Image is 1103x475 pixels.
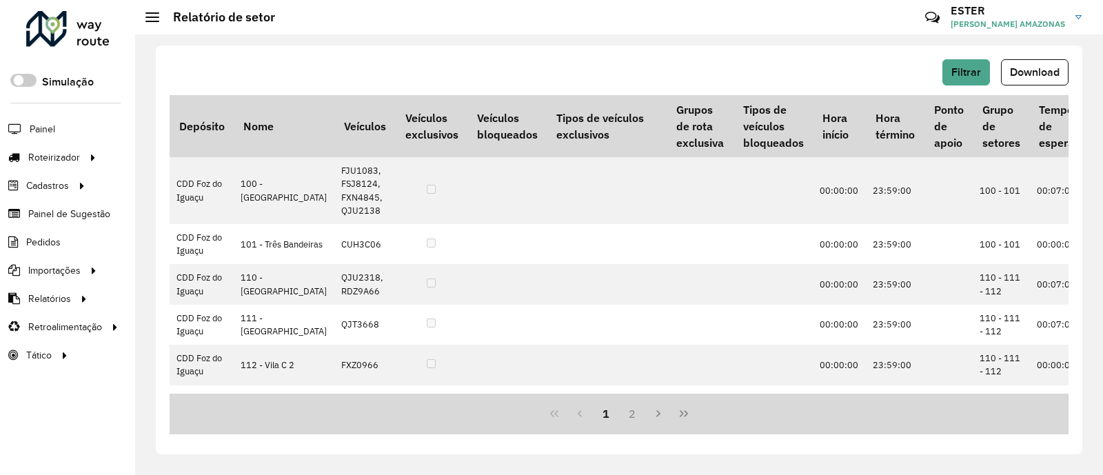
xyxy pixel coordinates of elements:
[866,224,924,264] td: 23:59:00
[1030,264,1084,304] td: 00:07:00
[1030,345,1084,385] td: 00:00:00
[467,95,547,157] th: Veículos bloqueados
[28,207,110,221] span: Painel de Sugestão
[28,320,102,334] span: Retroalimentação
[813,224,866,264] td: 00:00:00
[918,3,947,32] a: Contato Rápido
[170,305,234,345] td: CDD Foz do Iguaçu
[234,264,334,304] td: 110 - [GEOGRAPHIC_DATA]
[234,385,334,439] td: 120 - [GEOGRAPHIC_DATA]
[1001,59,1069,85] button: Download
[170,385,234,439] td: CDD Foz do Iguaçu
[1030,224,1084,264] td: 00:00:00
[973,385,1029,439] td: 120 - 121 - 122 - 123
[547,95,667,157] th: Tipos de veículos exclusivos
[1030,157,1084,224] td: 00:07:00
[813,305,866,345] td: 00:00:00
[234,95,334,157] th: Nome
[813,95,866,157] th: Hora início
[951,4,1065,17] h3: ESTER
[645,401,671,427] button: Next Page
[813,264,866,304] td: 00:00:00
[396,95,467,157] th: Veículos exclusivos
[973,345,1029,385] td: 110 - 111 - 112
[951,66,981,78] span: Filtrar
[973,95,1029,157] th: Grupo de setores
[234,345,334,385] td: 112 - Vila C 2
[866,157,924,224] td: 23:59:00
[1030,305,1084,345] td: 00:07:00
[813,157,866,224] td: 00:00:00
[1030,385,1084,439] td: 00:07:00
[973,305,1029,345] td: 110 - 111 - 112
[866,345,924,385] td: 23:59:00
[619,401,645,427] button: 2
[334,345,395,385] td: FXZ0966
[26,179,69,193] span: Cadastros
[951,18,1065,30] span: [PERSON_NAME] AMAZONAS
[334,224,395,264] td: CUH3C06
[26,235,61,250] span: Pedidos
[159,10,275,25] h2: Relatório de setor
[30,122,55,137] span: Painel
[866,385,924,439] td: 23:59:00
[170,224,234,264] td: CDD Foz do Iguaçu
[170,95,234,157] th: Depósito
[973,224,1029,264] td: 100 - 101
[973,157,1029,224] td: 100 - 101
[866,305,924,345] td: 23:59:00
[26,348,52,363] span: Tático
[28,292,71,306] span: Relatórios
[593,401,619,427] button: 1
[733,95,813,157] th: Tipos de veículos bloqueados
[1030,95,1084,157] th: Tempo de espera
[334,157,395,224] td: FJU1083, FSJ8124, FXN4845, QJU2138
[973,264,1029,304] td: 110 - 111 - 112
[1010,66,1060,78] span: Download
[334,385,395,439] td: FRH2474, QJU2248, QJU2F48
[28,263,81,278] span: Importações
[866,264,924,304] td: 23:59:00
[234,224,334,264] td: 101 - Três Bandeiras
[942,59,990,85] button: Filtrar
[671,401,697,427] button: Last Page
[334,95,395,157] th: Veículos
[813,345,866,385] td: 00:00:00
[813,385,866,439] td: 00:00:00
[924,95,973,157] th: Ponto de apoio
[170,157,234,224] td: CDD Foz do Iguaçu
[28,150,80,165] span: Roteirizador
[866,95,924,157] th: Hora término
[667,95,733,157] th: Grupos de rota exclusiva
[234,157,334,224] td: 100 - [GEOGRAPHIC_DATA]
[170,264,234,304] td: CDD Foz do Iguaçu
[234,305,334,345] td: 111 - [GEOGRAPHIC_DATA]
[334,305,395,345] td: QJT3668
[334,264,395,304] td: QJU2318, RDZ9A66
[170,345,234,385] td: CDD Foz do Iguaçu
[42,74,94,90] label: Simulação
